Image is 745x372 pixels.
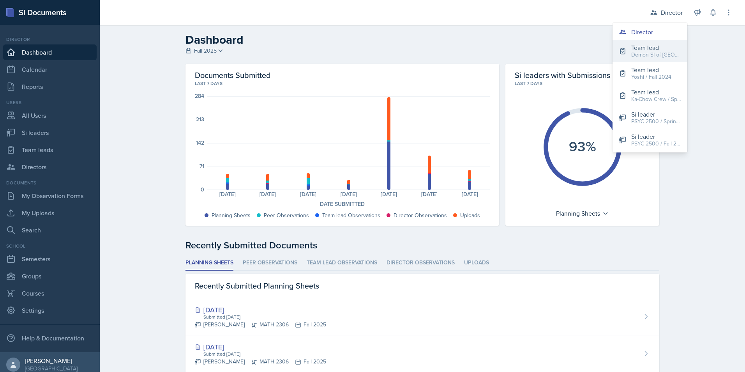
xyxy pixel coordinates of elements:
button: Team lead Yoshi / Fall 2024 [613,62,687,84]
button: Team lead Demon SI of [GEOGRAPHIC_DATA] / Fall 2025 [613,40,687,62]
div: Director Observations [394,211,447,220]
h2: Dashboard [185,33,659,47]
div: [PERSON_NAME] MATH 2306 Fall 2025 [195,358,326,366]
div: Last 7 days [195,80,490,87]
h2: Si leaders with Submissions [515,70,610,80]
div: Yoshi / Fall 2024 [631,73,671,81]
div: 284 [195,93,204,99]
div: Team lead [631,87,681,97]
a: Semesters [3,251,97,267]
h2: Documents Submitted [195,70,490,80]
div: 0 [201,187,204,192]
button: Director [613,24,687,40]
div: Recently Submitted Documents [185,238,659,252]
div: PSYC 2500 / Spring 2024 [631,117,681,126]
div: Date Submitted [195,200,490,208]
div: [PERSON_NAME] [25,357,78,365]
div: Peer Observations [264,211,309,220]
div: School [3,243,97,250]
a: Si leaders [3,125,97,140]
a: Search [3,222,97,238]
li: Planning Sheets [185,255,233,271]
div: [DATE] [409,191,450,197]
a: My Uploads [3,205,97,221]
div: Recently Submitted Planning Sheets [185,274,659,298]
div: Si leader [631,132,681,141]
a: All Users [3,108,97,123]
div: 213 [196,117,204,122]
div: [DATE] [248,191,288,197]
div: Users [3,99,97,106]
div: [DATE] [288,191,328,197]
div: Director [661,8,683,17]
a: Groups [3,268,97,284]
a: Calendar [3,62,97,77]
a: Courses [3,285,97,301]
a: [DATE] Submitted [DATE] [PERSON_NAME]MATH 2306Fall 2025 [185,298,659,335]
button: Si leader PSYC 2500 / Fall 2024 [613,129,687,151]
a: Team leads [3,142,97,158]
a: Dashboard [3,44,97,60]
div: Director [3,36,97,43]
div: Documents [3,179,97,186]
a: Directors [3,159,97,175]
div: 71 [199,163,204,169]
li: Team lead Observations [307,255,377,271]
div: Ka-Chow Crew / Spring 2025 [631,95,681,103]
button: Si leader PSYC 2500 / Spring 2024 [613,106,687,129]
div: [DATE] [195,305,326,315]
div: Planning Sheets [212,211,251,220]
div: [DATE] [328,191,369,197]
div: Last 7 days [515,80,650,87]
button: Team lead Ka-Chow Crew / Spring 2025 [613,84,687,106]
div: Director [631,27,653,37]
div: PSYC 2500 / Fall 2024 [631,140,681,148]
a: Settings [3,303,97,318]
li: Peer Observations [243,255,297,271]
div: [DATE] [207,191,248,197]
text: 93% [569,136,596,156]
div: [PERSON_NAME] MATH 2306 Fall 2025 [195,321,326,329]
div: [DATE] [369,191,410,197]
div: Help & Documentation [3,330,97,346]
a: My Observation Forms [3,188,97,204]
div: [DATE] [195,342,326,352]
div: Uploads [460,211,480,220]
div: Demon SI of [GEOGRAPHIC_DATA] / Fall 2025 [631,51,681,59]
li: Uploads [464,255,489,271]
div: [DATE] [450,191,490,197]
div: Team lead Observations [322,211,380,220]
div: Team lead [631,65,671,74]
li: Director Observations [387,255,455,271]
div: Team lead [631,43,681,52]
div: Submitted [DATE] [203,314,326,321]
a: Reports [3,79,97,94]
span: Fall 2025 [194,47,217,55]
div: Planning Sheets [552,207,613,220]
div: Si leader [631,110,681,119]
div: 142 [196,140,204,145]
div: Submitted [DATE] [203,351,326,358]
